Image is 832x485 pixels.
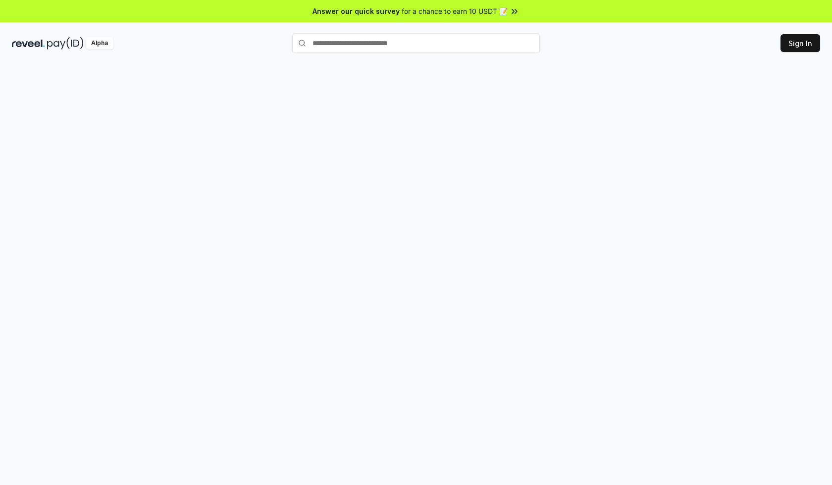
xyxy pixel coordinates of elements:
[312,6,400,16] span: Answer our quick survey
[47,37,84,50] img: pay_id
[12,37,45,50] img: reveel_dark
[402,6,508,16] span: for a chance to earn 10 USDT 📝
[780,34,820,52] button: Sign In
[86,37,113,50] div: Alpha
